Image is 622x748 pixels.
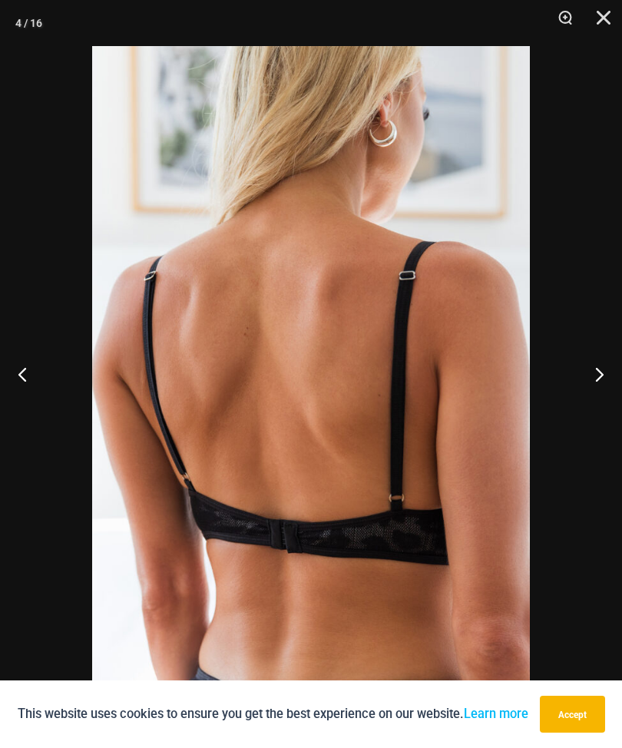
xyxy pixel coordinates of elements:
[540,696,605,733] button: Accept
[92,46,530,702] img: Nights Fall Silver Leopard 1036 Bra 02
[464,707,528,721] a: Learn more
[15,12,42,35] div: 4 / 16
[18,703,528,724] p: This website uses cookies to ensure you get the best experience on our website.
[564,336,622,412] button: Next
